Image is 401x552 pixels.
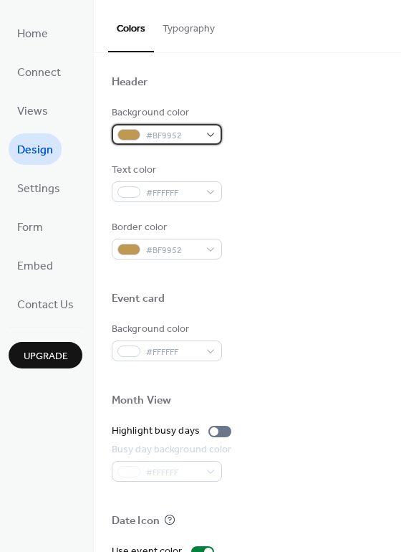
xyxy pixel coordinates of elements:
span: Design [17,139,53,162]
a: Home [9,17,57,49]
a: Settings [9,172,69,204]
span: Home [17,23,48,46]
span: #BF9952 [146,243,199,258]
span: Views [17,100,48,123]
div: Highlight busy days [112,424,200,439]
div: Border color [112,220,219,235]
a: Connect [9,56,69,87]
a: Contact Us [9,288,82,320]
a: Views [9,95,57,126]
a: Embed [9,249,62,281]
div: Month View [112,394,171,409]
div: Background color [112,322,219,337]
a: Design [9,133,62,165]
span: #BF9952 [146,128,199,143]
span: Embed [17,255,53,278]
div: Text color [112,163,219,178]
span: Form [17,216,43,239]
div: Event card [112,292,165,307]
div: Header [112,75,148,90]
div: Background color [112,105,219,120]
button: Upgrade [9,342,82,368]
a: Form [9,211,52,242]
span: Contact Us [17,294,74,317]
span: #FFFFFF [146,345,199,360]
span: Upgrade [24,349,68,364]
span: Settings [17,178,60,201]
span: Connect [17,62,61,85]
span: #FFFFFF [146,186,199,201]
div: Busy day background color [112,442,232,457]
div: Date Icon [112,514,160,529]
